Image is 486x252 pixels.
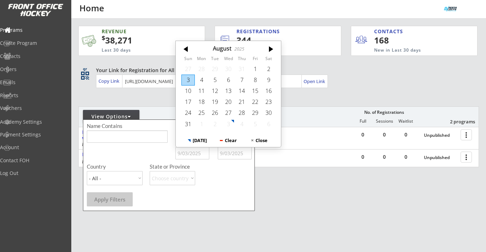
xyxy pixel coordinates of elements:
div: Unpublished [424,155,457,160]
div: 7/27/2025 [181,63,195,74]
div: New in Last 30 days [374,47,444,53]
div: 8/11/2025 [195,86,208,96]
div: 2025 [234,46,244,52]
button: Apply Filters [87,192,133,206]
div: 8/30/2025 [262,107,275,118]
div: 0 [395,132,416,137]
div: 8/17/2025 [181,96,195,107]
div: 8/20/2025 [222,96,235,107]
input: 9/03/2025 [175,147,209,159]
div: 0 [352,154,373,159]
div: View Options [83,113,139,120]
div: 7/28/2025 [195,63,208,74]
div: 0 [374,154,395,159]
div: Sessions [374,119,395,124]
a: Open Link [304,76,326,86]
div: 9/03/2025 [222,118,235,129]
div: 9/05/2025 [248,118,262,129]
div: August [213,45,232,52]
th: Saturday [262,56,275,63]
div: FALL/WINTER | AB SELECTS SKATING & SKILLS [82,152,192,158]
div: 0 [395,154,416,159]
div: Name Contains [87,123,143,129]
div: 8/12/2025 [208,86,222,96]
div: 8/16/2025 [262,86,275,96]
div: 9/01/2025 [195,118,208,129]
div: 8/29/2025 [248,107,262,118]
button: Clear [213,134,244,147]
th: Wednesday [222,56,235,63]
input: 9/03/2025 [218,147,252,159]
div: 8/23/2025 [262,96,275,107]
div: 9/06/2025 [262,118,275,129]
div: No. of Registrations [362,110,406,115]
div: 8/28/2025 [235,107,248,118]
button: Close [244,134,275,147]
div: 8/22/2025 [248,96,262,107]
div: 8/19/2025 [208,96,222,107]
button: more_vert [461,129,472,140]
th: Thursday [235,56,248,63]
div: Your Link for Registration for All Programs: [96,67,457,74]
div: 8/26/2025 [208,107,222,118]
div: Country [87,164,143,169]
div: 8/15/2025 [248,86,262,96]
div: Open Link [304,78,326,84]
sup: $ [102,34,105,42]
th: Sunday [181,56,195,63]
div: [DATE] - [DATE] [82,159,190,163]
div: 9/04/2025 [235,118,248,129]
div: 7/31/2025 [235,63,248,74]
div: 8/25/2025 [195,107,208,118]
div: qr [80,67,89,71]
div: 8/14/2025 [235,86,248,96]
div: 8/18/2025 [195,96,208,107]
div: REGISTRATIONS [236,28,310,35]
div: 8/08/2025 [248,75,262,86]
div: 8/01/2025 [248,63,262,74]
div: 344 [236,34,317,46]
div: 8/05/2025 [208,75,222,86]
div: REVENUE [102,28,173,35]
div: 168 [374,34,418,46]
div: 7/29/2025 [208,63,222,74]
th: Friday [248,56,262,63]
div: CONTACTS [374,28,406,35]
button: qr_code [80,70,90,81]
div: 0 [374,132,395,137]
div: 8/21/2025 [235,96,248,107]
button: [DATE] [182,134,213,147]
div: 2 programs [438,118,475,125]
div: 8/07/2025 [235,75,248,86]
div: 7/30/2025 [222,63,235,74]
button: more_vert [461,152,472,163]
div: 0 [352,132,373,137]
th: Monday [195,56,208,63]
div: State or Province [150,164,251,169]
div: Copy Link [98,78,121,84]
div: 8/02/2025 [262,63,275,74]
div: [DATE] - [DATE] [82,142,190,146]
div: 8/13/2025 [222,86,235,96]
div: 8/27/2025 [222,107,235,118]
div: 8/03/2025 [181,75,195,86]
div: Full [352,119,373,124]
div: 8/06/2025 [222,75,235,86]
th: Tuesday [208,56,222,63]
div: Unpublished [424,133,457,138]
div: 9/02/2025 [208,118,222,129]
div: 8/24/2025 [181,107,195,118]
div: Waitlist [395,119,416,124]
div: 8/09/2025 [262,75,275,86]
div: 38,271 [102,34,182,46]
div: 8/10/2025 [181,86,195,96]
div: 8/04/2025 [195,75,208,86]
div: FALL/WINTER | AB SELECTS TECHNICAL SKATE w/[PERSON_NAME] [82,129,192,141]
div: Last 30 days [102,47,173,53]
div: 8/31/2025 [181,118,195,129]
